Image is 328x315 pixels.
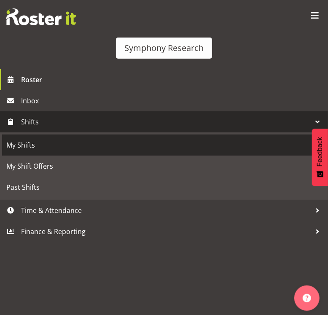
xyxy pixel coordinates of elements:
span: Time & Attendance [21,204,311,217]
a: My Shifts [2,135,326,156]
img: Rosterit website logo [6,8,76,25]
img: help-xxl-2.png [303,294,311,302]
span: Finance & Reporting [21,225,311,238]
span: Inbox [21,94,324,107]
a: Past Shifts [2,177,326,198]
span: Roster [21,73,324,86]
button: Feedback - Show survey [312,129,328,186]
span: My Shifts [6,139,322,151]
span: Past Shifts [6,181,322,194]
div: Symphony Research [124,42,204,54]
span: Shifts [21,116,311,128]
span: My Shift Offers [6,160,322,172]
span: Feedback [316,137,324,167]
a: My Shift Offers [2,156,326,177]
